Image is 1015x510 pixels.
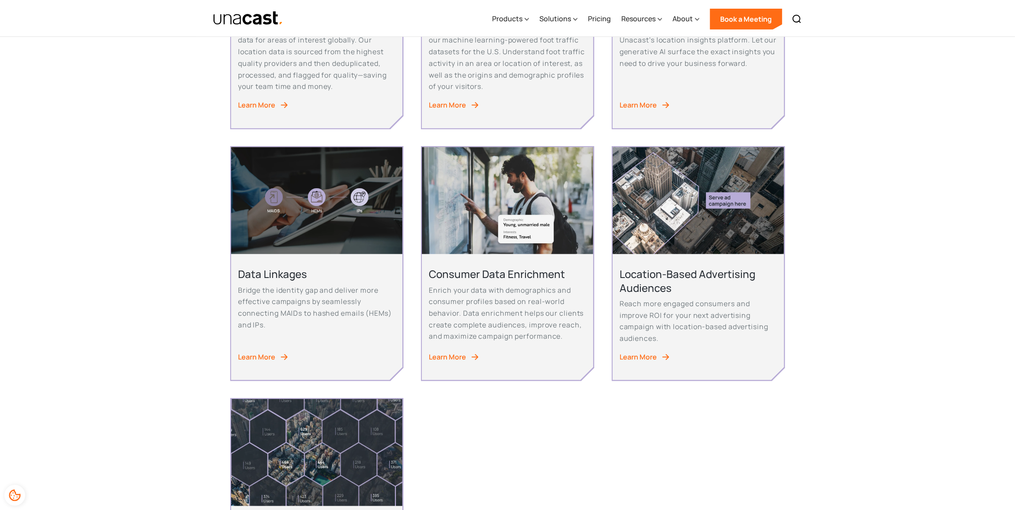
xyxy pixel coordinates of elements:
[613,147,784,254] img: Aerial View of city streets. Serve ad campaign here outlined
[238,23,395,92] p: Utilize privacy-friendly device-level location data for areas of interest globally. Our location ...
[620,351,657,363] div: Learn More
[429,351,466,363] div: Learn More
[492,1,529,37] div: Products
[429,351,586,363] a: Learn More
[792,14,802,24] img: Search icon
[620,23,777,69] p: Analyze human mobility across the U.S. with Unacast’s location insights platform. Let our generat...
[238,284,395,331] p: Bridge the identity gap and deliver more effective campaigns by seamlessly connecting MAIDs to ha...
[238,99,395,111] a: Learn More
[231,399,402,506] img: Top down city view with 5G Rollout
[620,298,777,344] p: Reach more engaged consumers and improve ROI for your next advertising campaign with location-bas...
[620,351,777,363] a: Learn More
[429,99,466,111] div: Learn More
[620,99,657,111] div: Learn More
[238,351,275,363] div: Learn More
[4,485,25,506] div: Cookie Preferences
[238,351,395,363] a: Learn More
[492,13,522,24] div: Products
[539,1,578,37] div: Solutions
[238,99,275,111] div: Learn More
[429,99,586,111] a: Learn More
[621,13,656,24] div: Resources
[213,11,284,26] a: home
[620,267,777,294] h2: Location-Based Advertising Audiences
[672,1,699,37] div: About
[621,1,662,37] div: Resources
[429,23,586,92] p: Validate your next business decision with our machine learning-powered foot traffic datasets for ...
[710,9,782,29] a: Book a Meeting
[429,267,586,281] h2: Consumer Data Enrichment
[672,13,693,24] div: About
[238,267,395,281] h2: Data Linkages
[213,11,284,26] img: Unacast text logo
[429,284,586,343] p: Enrich your data with demographics and consumer profiles based on real-world behavior. Data enric...
[539,13,571,24] div: Solutions
[620,99,777,111] a: Learn More
[588,1,611,37] a: Pricing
